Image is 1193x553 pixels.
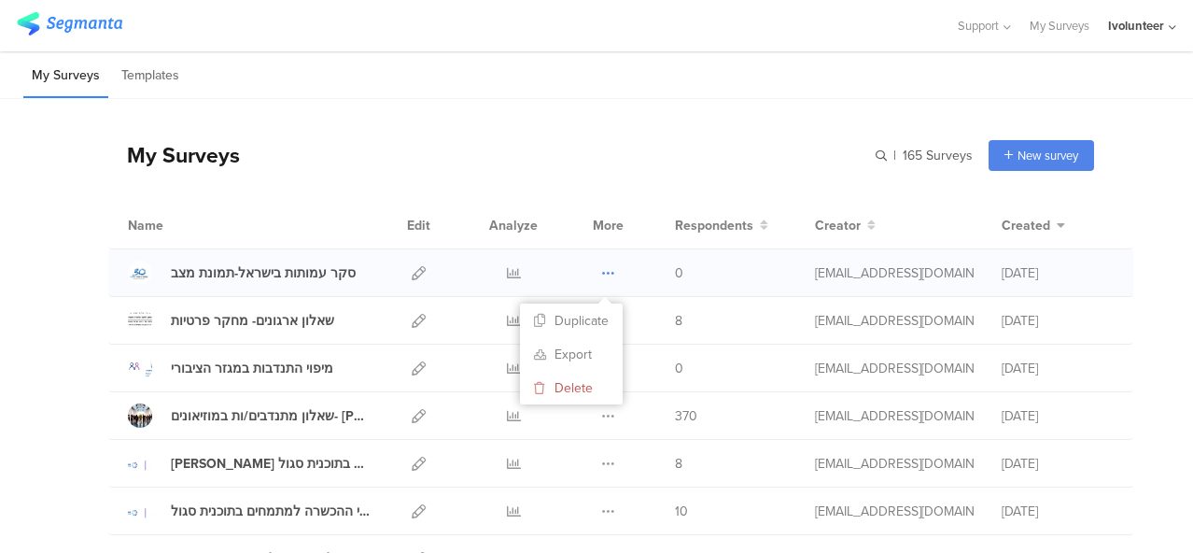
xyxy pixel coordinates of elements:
[128,451,371,475] a: [PERSON_NAME] למנהלים/ות בתוכנית סגול
[128,356,333,380] a: מיפוי התנדבות במגזר הציבורי
[675,216,768,235] button: Respondents
[1002,216,1065,235] button: Created
[1002,406,1114,426] div: [DATE]
[128,261,356,285] a: סקר עמותות בישראל-תמונת מצב
[1002,263,1114,283] div: [DATE]
[1108,17,1164,35] div: Ivolunteer
[815,263,974,283] div: lioraa@ivolunteer.org.il
[128,216,240,235] div: Name
[171,406,371,426] div: שאלון מתנדבים/ות במוזיאונים- קובי
[485,202,541,248] div: Analyze
[1002,454,1114,474] div: [DATE]
[1018,147,1078,164] span: New survey
[520,337,623,371] a: Export
[171,263,356,283] div: סקר עמותות בישראל-תמונת מצב
[675,311,682,331] span: 8
[17,12,122,35] img: segmanta logo
[171,311,334,331] div: שאלון ארגונים- מחקר פרטיות
[520,304,623,337] button: Duplicate
[675,406,697,426] span: 370
[588,202,628,248] div: More
[815,216,876,235] button: Creator
[815,216,861,235] span: Creator
[399,202,439,248] div: Edit
[958,17,999,35] span: Support
[1002,359,1114,378] div: [DATE]
[171,454,371,474] div: שאלון למנהלים/ות בתוכנית סגול
[108,139,240,171] div: My Surveys
[520,371,623,404] button: Delete
[23,54,108,98] li: My Surveys
[891,146,899,165] span: |
[815,502,974,521] div: lioraa@ivolunteer.org.il
[815,359,974,378] div: lioraa@ivolunteer.org.il
[1002,216,1050,235] span: Created
[675,454,682,474] span: 8
[171,502,371,521] div: שאלון אחרי ההכשרה למתמחים בתוכנית סגול
[675,502,688,521] span: 10
[675,263,683,283] span: 0
[1002,502,1114,521] div: [DATE]
[903,146,973,165] span: 165 Surveys
[128,308,334,333] a: שאלון ארגונים- מחקר פרטיות
[815,454,974,474] div: lioraa@ivolunteer.org.il
[675,216,753,235] span: Respondents
[815,311,974,331] div: lioraa@ivolunteer.org.il
[171,359,333,378] div: מיפוי התנדבות במגזר הציבורי
[113,54,188,98] li: Templates
[128,499,371,523] a: שאלון אחרי ההכשרה למתמחים בתוכנית סגול
[675,359,683,378] span: 0
[1002,311,1114,331] div: [DATE]
[815,406,974,426] div: lioraa@ivolunteer.org.il
[128,404,371,428] a: שאלון מתנדבים/ות במוזיאונים- [PERSON_NAME]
